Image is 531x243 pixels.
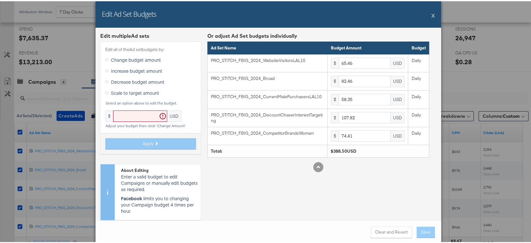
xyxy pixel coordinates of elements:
div: USD [391,93,405,104]
div: USD [391,129,405,140]
div: $ [105,109,113,121]
p: limits you to changing your Campaign budget 4 times per hour. [121,194,198,213]
div: PRO_STITCH_FBIG_2024_WebsiteVisitorsLAL10 [211,56,324,62]
div: Adjust your budget then click 'Change Amount' [105,122,196,127]
div: USD [391,111,405,122]
div: About Editing [121,166,198,172]
th: Budget [408,41,429,53]
div: USD [167,109,181,121]
div: Or adjust Ad Set budgets individually [207,31,429,38]
div: USD [391,56,405,68]
div: $ [331,75,339,86]
div: USD [391,75,405,86]
div: PRO_STITCH_FBIG_2024_DiscountChaserInterestTargeting [211,111,324,122]
th: Ad Set Name [207,41,327,53]
div: Select an option above to edit the budget. [105,100,196,104]
button: X [431,8,435,20]
label: Edit all of the Ad set budgets by: [105,45,196,51]
span: Scale to target amount [111,88,159,95]
div: $ [331,56,339,68]
td: Daily [408,71,429,89]
div: Total: [211,147,324,153]
div: PRO_STITCH_FBIG_2024_CompetitorBrandsWomen [211,129,324,135]
td: Daily [408,89,429,108]
span: Decrease budget amount [111,77,164,84]
th: Budget Amount [327,41,408,53]
div: $388.50USD [331,147,426,153]
div: $ [331,111,339,122]
td: Daily [408,53,429,71]
span: Increase budget amount [111,66,162,73]
div: Edit multiple Ad set s [100,31,201,38]
div: $ [331,129,339,140]
button: Clear and Revert [371,225,412,237]
h2: Edit Ad Set Budgets [102,8,156,17]
td: Daily [408,107,429,126]
span: Change budget amount [111,55,161,62]
div: PRO_STITCH_FBIG_2024_Broad [211,74,324,80]
div: $ [331,93,339,104]
td: Daily [408,126,429,144]
div: PRO_STITCH_FBIG_2024_CurrentMalePurchasersLAL10 [211,93,324,99]
strong: Facebook [121,194,142,200]
p: Enter a valid budget to edit Campaigns or manually edit budgets as required. [121,172,198,191]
